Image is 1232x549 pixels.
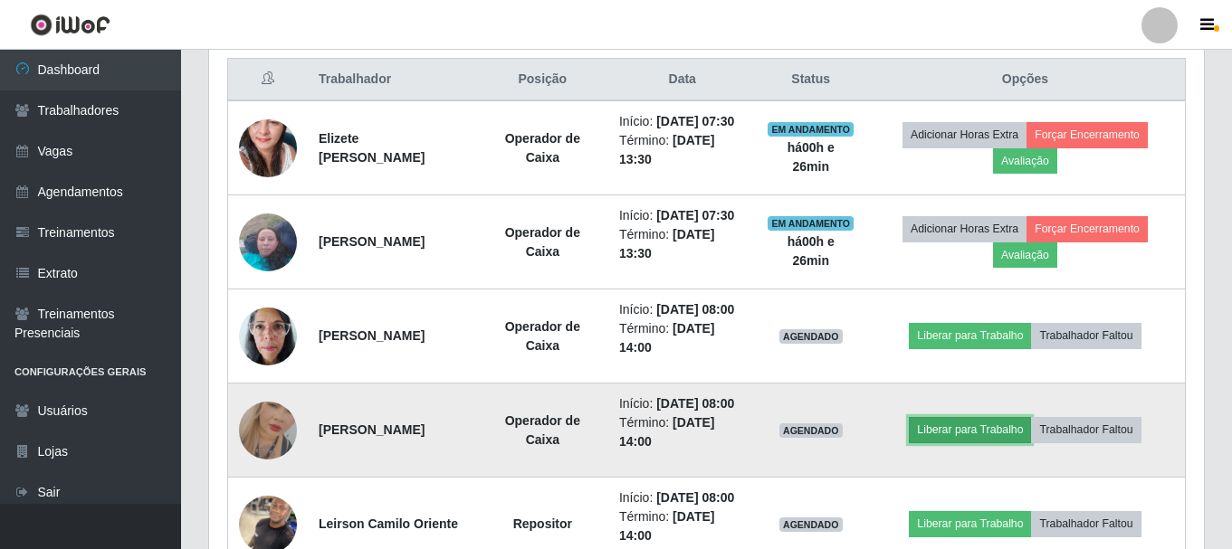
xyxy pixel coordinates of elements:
strong: há 00 h e 26 min [788,234,835,268]
li: Início: [619,206,746,225]
strong: Operador de Caixa [505,413,580,447]
strong: Operador de Caixa [505,131,580,165]
time: [DATE] 07:30 [656,208,734,222]
button: Liberar para Trabalho [909,511,1031,536]
button: Adicionar Horas Extra [903,122,1027,147]
button: Trabalhador Faltou [1031,417,1141,442]
span: AGENDADO [779,329,843,344]
strong: [PERSON_NAME] [319,234,425,249]
time: [DATE] 08:00 [656,302,734,317]
span: AGENDADO [779,423,843,438]
img: 1737388336491.jpeg [239,204,297,280]
li: Término: [619,413,746,451]
strong: Leirson Camilo Oriente [319,516,458,531]
li: Término: [619,131,746,169]
button: Forçar Encerramento [1027,122,1148,147]
strong: Operador de Caixa [505,319,580,353]
img: 1703538078729.jpeg [239,87,297,209]
button: Avaliação [993,148,1057,174]
th: Status [757,59,865,101]
button: Liberar para Trabalho [909,323,1031,348]
img: 1756495513119.jpeg [239,379,297,482]
li: Início: [619,394,746,413]
time: [DATE] 07:30 [656,114,734,128]
button: Avaliação [993,242,1057,268]
time: [DATE] 08:00 [656,396,734,411]
th: Trabalhador [308,59,477,101]
li: Início: [619,112,746,131]
strong: [PERSON_NAME] [319,328,425,343]
li: Início: [619,300,746,319]
strong: Elizete [PERSON_NAME] [319,131,425,165]
strong: há 00 h e 26 min [788,140,835,174]
li: Término: [619,507,746,545]
th: Opções [865,59,1186,101]
button: Trabalhador Faltou [1031,511,1141,536]
li: Término: [619,225,746,263]
th: Posição [477,59,608,101]
th: Data [608,59,757,101]
li: Término: [619,319,746,357]
strong: Repositor [513,516,572,531]
strong: Operador de Caixa [505,225,580,259]
span: AGENDADO [779,517,843,532]
strong: [PERSON_NAME] [319,422,425,437]
span: EM ANDAMENTO [768,216,854,231]
img: 1740495747223.jpeg [239,298,297,374]
button: Liberar para Trabalho [909,417,1031,442]
time: [DATE] 08:00 [656,490,734,505]
button: Trabalhador Faltou [1031,323,1141,348]
button: Forçar Encerramento [1027,216,1148,241]
button: Adicionar Horas Extra [903,216,1027,241]
span: EM ANDAMENTO [768,122,854,137]
img: CoreUI Logo [30,14,110,36]
li: Início: [619,488,746,507]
